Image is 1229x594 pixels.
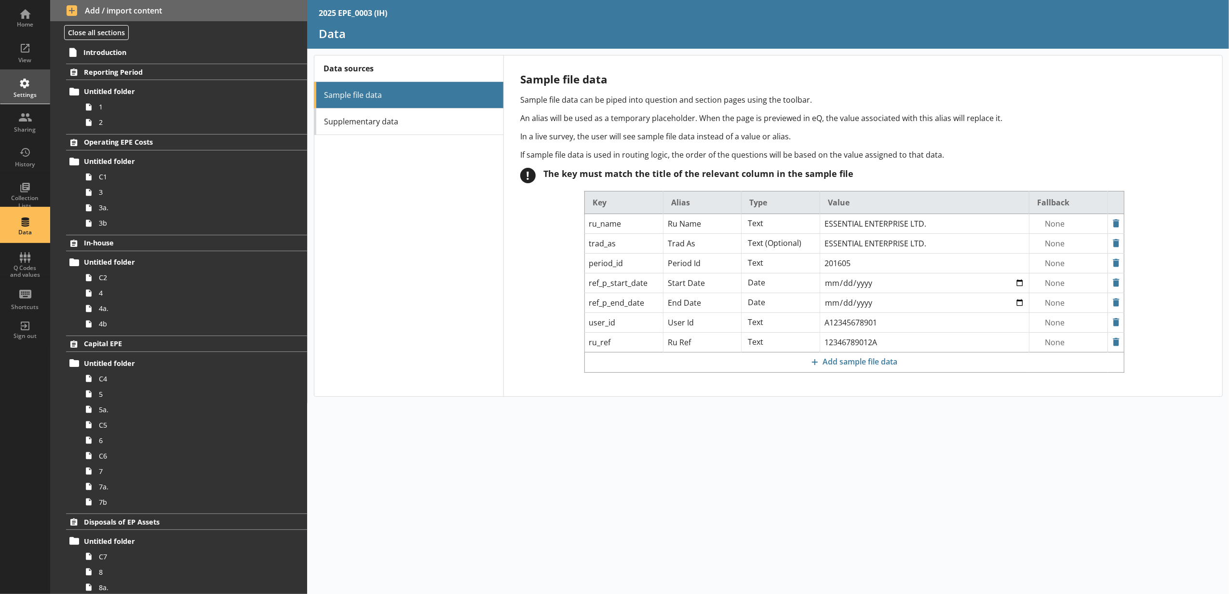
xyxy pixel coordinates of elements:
[66,44,307,60] a: Introduction
[99,567,263,577] span: 8
[314,55,503,82] h2: Data sources
[99,172,263,181] span: C1
[99,436,263,445] span: 6
[99,102,263,111] span: 1
[81,270,307,285] a: C2
[84,339,259,348] span: Capital EPE
[1108,295,1124,310] button: Delete
[84,157,259,166] span: Untitled folder
[671,197,734,208] label: Alias
[1108,314,1124,330] button: Delete
[99,405,263,414] span: 5a.
[50,336,307,510] li: Capital EPEUntitled folderC455a.C56C677a.7b
[1029,236,1107,251] input: Auto complete input
[319,8,387,18] div: 2025 EPE_0003 (IH)
[828,197,1021,208] label: Value
[1108,216,1124,231] button: Delete
[99,451,263,460] span: C6
[520,72,1188,87] h2: Sample file data
[84,87,259,96] span: Untitled folder
[50,235,307,332] li: In-houseUntitled folderC244a.4b
[319,26,1217,41] h1: Data
[99,118,263,127] span: 2
[99,288,263,297] span: 4
[66,84,307,99] a: Untitled folder
[81,479,307,494] a: 7a.
[1029,335,1107,350] input: Auto complete input
[81,216,307,231] a: 3b
[66,64,307,80] a: Reporting Period
[99,583,263,592] span: 8a.
[1029,295,1107,310] input: Auto complete input
[1108,255,1124,271] button: Delete
[81,386,307,402] a: 5
[543,168,853,179] div: The key must match the title of the relevant column in the sample file
[50,64,307,130] li: Reporting PeriodUntitled folder12
[314,108,503,135] a: Supplementary data
[81,301,307,316] a: 4a.
[84,359,259,368] span: Untitled folder
[81,564,307,580] a: 8
[99,482,263,491] span: 7a.
[66,134,307,150] a: Operating EPE Costs
[99,203,263,212] span: 3a.
[1108,235,1124,251] button: Delete
[84,257,259,267] span: Untitled folder
[99,319,263,328] span: 4b
[81,463,307,479] a: 7
[81,185,307,200] a: 3
[84,67,259,77] span: Reporting Period
[99,498,263,507] span: 7b
[66,235,307,251] a: In-house
[81,169,307,185] a: C1
[81,115,307,130] a: 2
[8,194,42,209] div: Collection Lists
[83,48,259,57] span: Introduction
[585,352,1124,372] button: Add sample file data
[66,154,307,169] a: Untitled folder
[99,218,263,228] span: 3b
[8,21,42,28] div: Home
[64,25,129,40] button: Close all sections
[585,353,1123,371] span: Add sample file data
[8,126,42,134] div: Sharing
[81,402,307,417] a: 5a.
[66,336,307,352] a: Capital EPE
[99,374,263,383] span: C4
[520,149,1188,160] p: If sample file data is used in routing logic, the order of the questions will be based on the val...
[584,191,663,214] th: Key
[99,390,263,399] span: 5
[81,494,307,510] a: 7b
[81,99,307,115] a: 1
[84,137,259,147] span: Operating EPE Costs
[8,91,42,99] div: Settings
[81,371,307,386] a: C4
[84,517,259,526] span: Disposals of EP Assets
[8,332,42,340] div: Sign out
[520,131,1188,142] p: In a live survey, the user will see sample file data instead of a value or alias.
[99,304,263,313] span: 4a.
[66,255,307,270] a: Untitled folder
[66,355,307,371] a: Untitled folder
[81,432,307,448] a: 6
[1029,191,1108,214] th: Fallback
[8,161,42,168] div: History
[81,316,307,332] a: 4b
[742,191,820,214] th: Type
[81,200,307,216] a: 3a.
[1029,256,1107,271] input: Auto complete input
[8,229,42,236] div: Data
[8,303,42,311] div: Shortcuts
[520,113,1188,123] p: An alias will be used as a temporary placeholder. When the page is previewed in eQ, the value ass...
[1029,315,1107,330] input: Auto complete input
[1029,216,1107,231] input: Auto complete input
[99,420,263,430] span: C5
[84,238,259,247] span: In-house
[99,552,263,561] span: C7
[81,448,307,463] a: C6
[70,84,308,130] li: Untitled folder12
[66,533,307,549] a: Untitled folder
[99,273,263,282] span: C2
[70,255,308,332] li: Untitled folderC244a.4b
[66,513,307,530] a: Disposals of EP Assets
